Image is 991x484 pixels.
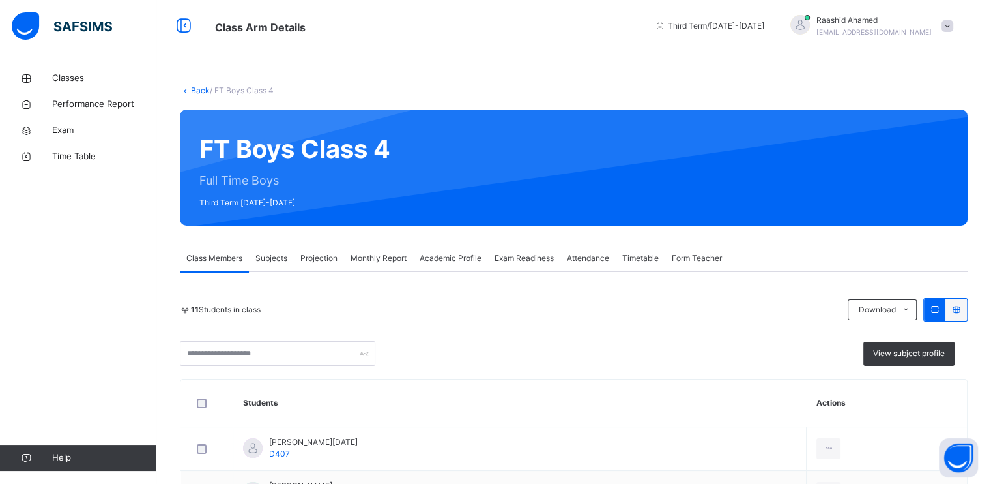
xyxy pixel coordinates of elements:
[233,380,807,427] th: Students
[191,304,261,316] span: Students in class
[939,438,978,477] button: Open asap
[567,252,609,264] span: Attendance
[210,85,274,95] span: / FT Boys Class 4
[191,305,199,314] b: 11
[655,20,764,32] span: session/term information
[269,449,290,459] span: D407
[52,124,156,137] span: Exam
[351,252,407,264] span: Monthly Report
[12,12,112,40] img: safsims
[622,252,659,264] span: Timetable
[215,21,306,34] span: Class Arm Details
[420,252,481,264] span: Academic Profile
[816,14,932,26] span: Raashid Ahamed
[52,72,156,85] span: Classes
[269,436,358,448] span: [PERSON_NAME][DATE]
[777,14,960,38] div: RaashidAhamed
[495,252,554,264] span: Exam Readiness
[52,451,156,464] span: Help
[191,85,210,95] a: Back
[52,98,156,111] span: Performance Report
[186,252,242,264] span: Class Members
[255,252,287,264] span: Subjects
[816,28,932,36] span: [EMAIL_ADDRESS][DOMAIN_NAME]
[52,150,156,163] span: Time Table
[672,252,722,264] span: Form Teacher
[300,252,338,264] span: Projection
[873,348,945,359] span: View subject profile
[858,304,895,316] span: Download
[807,380,967,427] th: Actions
